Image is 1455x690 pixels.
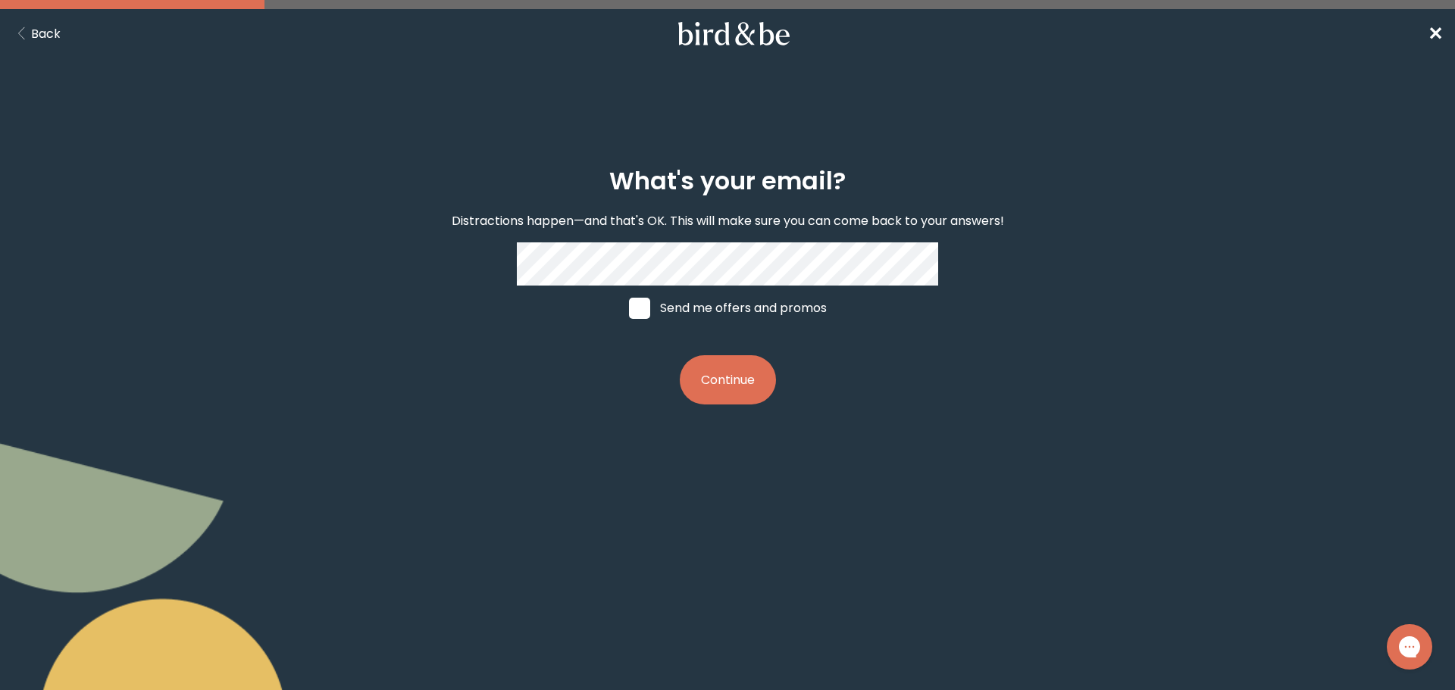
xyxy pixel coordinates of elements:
button: Back Button [12,24,61,43]
button: Continue [680,355,776,404]
p: Distractions happen—and that's OK. This will make sure you can come back to your answers! [452,211,1004,230]
span: ✕ [1428,21,1443,46]
iframe: Gorgias live chat messenger [1379,619,1440,675]
h2: What's your email? [609,163,846,199]
label: Send me offers and promos [615,286,841,331]
a: ✕ [1428,20,1443,47]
